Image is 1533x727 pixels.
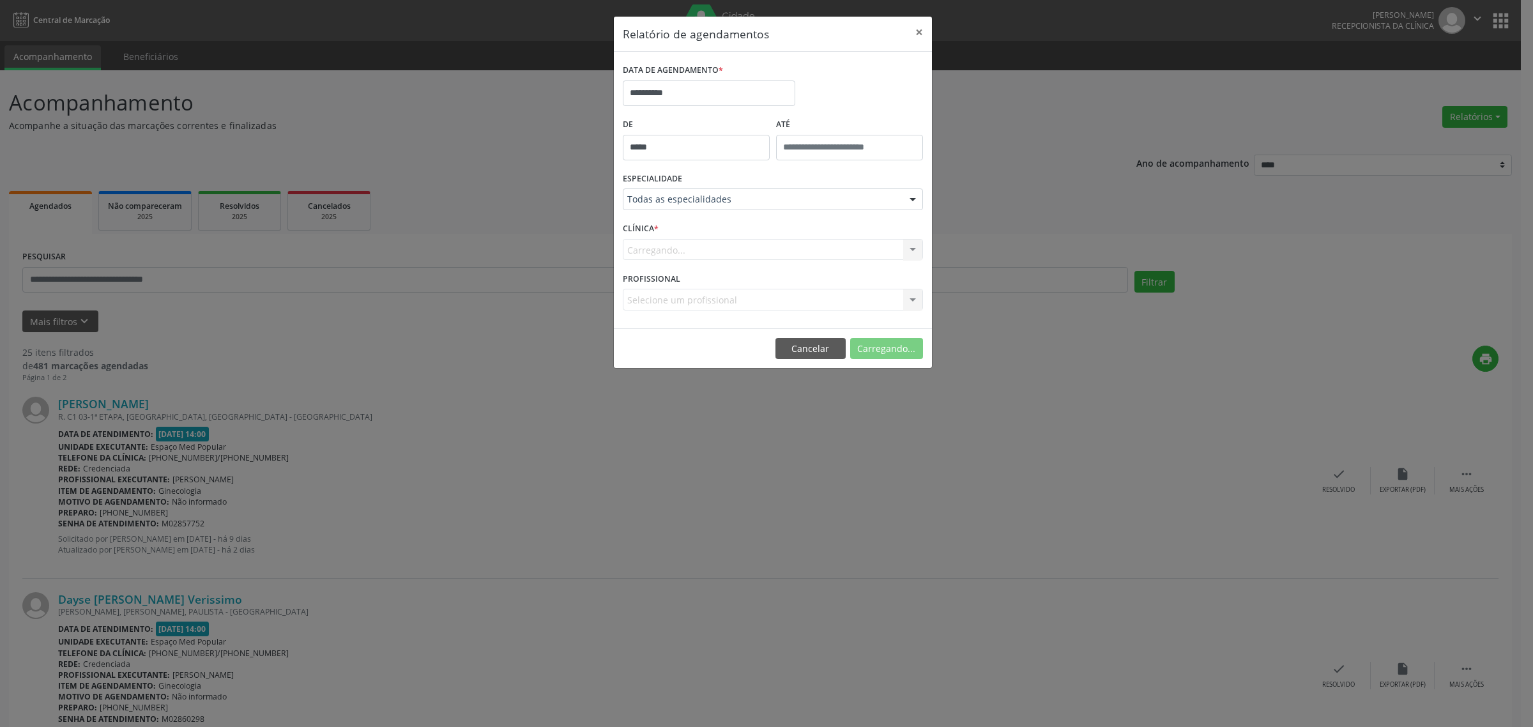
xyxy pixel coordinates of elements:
span: Todas as especialidades [627,193,897,206]
h5: Relatório de agendamentos [623,26,769,42]
label: ESPECIALIDADE [623,169,682,189]
label: ATÉ [776,115,923,135]
label: De [623,115,770,135]
button: Cancelar [775,338,846,360]
label: DATA DE AGENDAMENTO [623,61,723,80]
button: Carregando... [850,338,923,360]
label: PROFISSIONAL [623,269,680,289]
button: Close [906,17,932,48]
label: CLÍNICA [623,219,659,239]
